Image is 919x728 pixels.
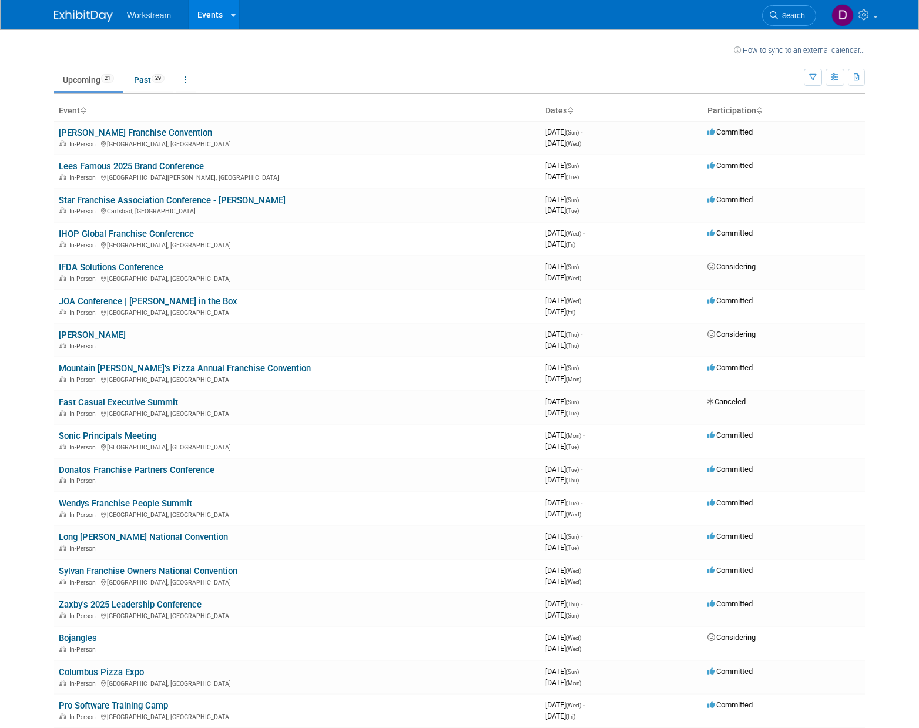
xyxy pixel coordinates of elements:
[545,408,579,417] span: [DATE]
[581,363,582,372] span: -
[59,646,66,652] img: In-Person Event
[566,432,581,439] span: (Mon)
[69,713,99,721] span: In-Person
[545,296,585,305] span: [DATE]
[545,273,581,282] span: [DATE]
[69,275,99,283] span: In-Person
[59,363,311,374] a: Mountain [PERSON_NAME]’s Pizza Annual Franchise Convention
[707,498,753,507] span: Committed
[125,69,173,91] a: Past29
[581,195,582,204] span: -
[545,442,579,451] span: [DATE]
[734,46,865,55] a: How to sync to an external calendar...
[545,712,575,720] span: [DATE]
[545,700,585,709] span: [DATE]
[59,511,66,517] img: In-Person Event
[59,262,163,273] a: IFDA Solutions Conference
[69,207,99,215] span: In-Person
[707,465,753,474] span: Committed
[545,577,581,586] span: [DATE]
[545,532,582,541] span: [DATE]
[69,477,99,485] span: In-Person
[545,240,575,249] span: [DATE]
[59,477,66,483] img: In-Person Event
[566,579,581,585] span: (Wed)
[545,229,585,237] span: [DATE]
[707,566,753,575] span: Committed
[545,330,582,338] span: [DATE]
[583,296,585,305] span: -
[69,241,99,249] span: In-Person
[59,273,536,283] div: [GEOGRAPHIC_DATA], [GEOGRAPHIC_DATA]
[583,700,585,709] span: -
[59,140,66,146] img: In-Person Event
[54,10,113,22] img: ExhibitDay
[59,241,66,247] img: In-Person Event
[59,307,536,317] div: [GEOGRAPHIC_DATA], [GEOGRAPHIC_DATA]
[59,577,536,586] div: [GEOGRAPHIC_DATA], [GEOGRAPHIC_DATA]
[545,262,582,271] span: [DATE]
[545,128,582,136] span: [DATE]
[545,633,585,642] span: [DATE]
[566,343,579,349] span: (Thu)
[581,330,582,338] span: -
[69,646,99,653] span: In-Person
[59,195,286,206] a: Star Franchise Association Conference - [PERSON_NAME]
[581,599,582,608] span: -
[566,477,579,484] span: (Thu)
[581,532,582,541] span: -
[59,509,536,519] div: [GEOGRAPHIC_DATA], [GEOGRAPHIC_DATA]
[583,229,585,237] span: -
[545,543,579,552] span: [DATE]
[566,511,581,518] span: (Wed)
[59,545,66,551] img: In-Person Event
[707,700,753,709] span: Committed
[59,579,66,585] img: In-Person Event
[59,376,66,382] img: In-Person Event
[59,139,536,148] div: [GEOGRAPHIC_DATA], [GEOGRAPHIC_DATA]
[59,680,66,686] img: In-Person Event
[545,307,575,316] span: [DATE]
[566,635,581,641] span: (Wed)
[59,275,66,281] img: In-Person Event
[566,702,581,709] span: (Wed)
[566,612,579,619] span: (Sun)
[545,195,582,204] span: [DATE]
[69,343,99,350] span: In-Person
[59,128,212,138] a: [PERSON_NAME] Franchise Convention
[545,139,581,147] span: [DATE]
[54,101,541,121] th: Event
[59,678,536,687] div: [GEOGRAPHIC_DATA], [GEOGRAPHIC_DATA]
[69,545,99,552] span: In-Person
[545,667,582,676] span: [DATE]
[566,275,581,281] span: (Wed)
[69,410,99,418] span: In-Person
[59,610,536,620] div: [GEOGRAPHIC_DATA], [GEOGRAPHIC_DATA]
[707,128,753,136] span: Committed
[545,644,581,653] span: [DATE]
[545,374,581,383] span: [DATE]
[59,532,228,542] a: Long [PERSON_NAME] National Convention
[59,566,237,576] a: Sylvan Franchise Owners National Convention
[59,161,204,172] a: Lees Famous 2025 Brand Conference
[707,161,753,170] span: Committed
[59,599,202,610] a: Zaxby's 2025 Leadership Conference
[545,610,579,619] span: [DATE]
[581,498,582,507] span: -
[566,241,575,248] span: (Fri)
[69,140,99,148] span: In-Person
[583,633,585,642] span: -
[59,374,536,384] div: [GEOGRAPHIC_DATA], [GEOGRAPHIC_DATA]
[69,309,99,317] span: In-Person
[545,498,582,507] span: [DATE]
[566,197,579,203] span: (Sun)
[566,669,579,675] span: (Sun)
[566,264,579,270] span: (Sun)
[707,262,756,271] span: Considering
[762,5,816,26] a: Search
[566,129,579,136] span: (Sun)
[69,680,99,687] span: In-Person
[545,363,582,372] span: [DATE]
[707,667,753,676] span: Committed
[566,207,579,214] span: (Tue)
